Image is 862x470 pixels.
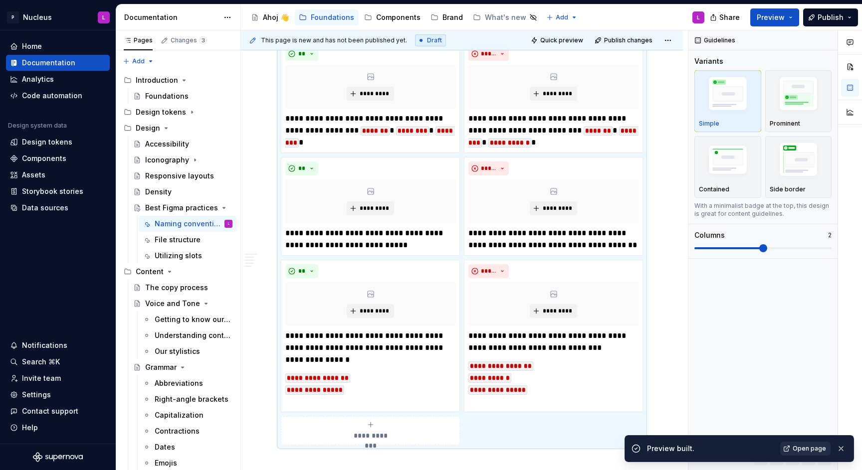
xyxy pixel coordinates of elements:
div: Documentation [22,58,75,68]
div: Components [22,154,66,163]
div: Documentation [124,12,218,22]
a: Right-angle brackets [139,391,236,407]
div: Columns [694,230,725,240]
div: Emojis [155,458,177,468]
button: placeholderSide border [765,136,832,198]
div: Components [376,12,421,22]
a: Components [360,9,425,25]
a: Abbreviations [139,375,236,391]
div: Home [22,41,42,51]
span: Add [556,13,568,21]
a: Understanding context [139,327,236,343]
span: Share [719,12,740,22]
a: Dates [139,439,236,455]
p: Prominent [770,120,800,128]
div: With a minimalist badge at the top, this design is great for content guidelines. [694,202,832,218]
div: Preview built. [647,444,774,454]
button: placeholderContained [694,136,761,198]
div: Dates [155,442,175,452]
div: Search ⌘K [22,357,60,367]
a: Accessibility [129,136,236,152]
p: Simple [699,120,719,128]
button: Add [543,10,581,24]
div: Pages [124,36,153,44]
img: placeholder [770,140,828,183]
button: Contact support [6,403,110,419]
a: Data sources [6,200,110,216]
div: Changes [171,36,207,44]
a: Voice and Tone [129,296,236,312]
div: Design tokens [22,137,72,147]
div: Density [145,187,172,197]
a: Density [129,184,236,200]
div: Our stylistics [155,346,200,356]
span: This page is new and has not been published yet. [261,36,407,44]
a: Brand [427,9,467,25]
button: Add [120,54,157,68]
a: The copy process [129,280,236,296]
button: placeholderProminent [765,70,832,132]
a: Foundations [295,9,358,25]
a: Responsive layouts [129,168,236,184]
div: Analytics [22,74,54,84]
span: Open page [793,445,826,453]
a: Components [6,151,110,166]
div: Ahoj 👋 [263,12,289,22]
a: Open page [780,442,831,456]
svg: Supernova Logo [33,452,83,462]
a: Iconography [129,152,236,168]
a: Design tokens [6,134,110,150]
div: File structure [155,235,201,245]
div: Nucleus [23,12,52,22]
div: P [7,11,19,23]
div: Voice and Tone [145,299,200,309]
p: Side border [770,185,806,193]
div: Notifications [22,340,67,350]
a: Assets [6,167,110,183]
div: Content [120,264,236,280]
div: What's new [485,12,526,22]
img: placeholder [770,74,828,117]
a: What's new [469,9,541,25]
a: Storybook stories [6,183,110,199]
div: L [102,13,105,21]
a: Home [6,38,110,54]
span: Publish changes [604,36,652,44]
img: placeholder [699,142,757,180]
a: File structure [139,232,236,248]
div: Design tokens [136,107,186,117]
div: Getting to know our voice [155,314,230,324]
a: Foundations [129,88,236,104]
div: Accessibility [145,139,189,149]
div: Invite team [22,373,61,383]
div: Design system data [8,122,67,130]
div: Understanding context [155,330,230,340]
a: Invite team [6,370,110,386]
button: Help [6,420,110,436]
div: Right-angle brackets [155,394,228,404]
div: Page tree [247,7,541,27]
div: Grammar [145,362,177,372]
a: Grammar [129,359,236,375]
button: placeholderSimple [694,70,761,132]
span: Preview [757,12,785,22]
a: Contractions [139,423,236,439]
div: Best Figma practices [145,203,218,213]
button: Notifications [6,337,110,353]
a: Documentation [6,55,110,71]
span: 3 [199,36,207,44]
div: Utilizing slots [155,251,202,261]
span: Draft [427,36,442,44]
a: Settings [6,387,110,403]
a: Naming conventionL [139,216,236,232]
div: The copy process [145,283,208,293]
div: Contractions [155,426,200,436]
div: Foundations [145,91,189,101]
div: Design [136,123,160,133]
div: Code automation [22,91,82,101]
a: Ahoj 👋 [247,9,293,25]
a: Our stylistics [139,343,236,359]
div: Introduction [120,72,236,88]
span: Quick preview [540,36,583,44]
